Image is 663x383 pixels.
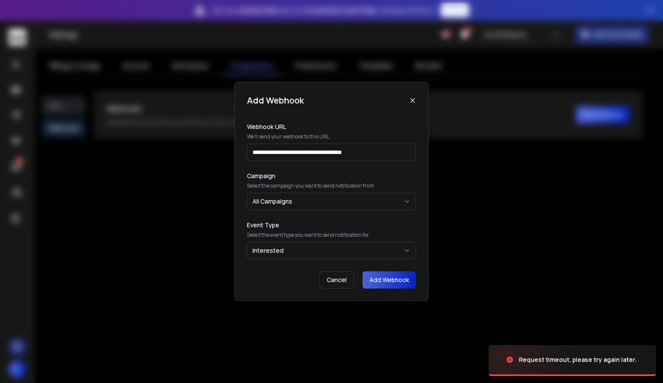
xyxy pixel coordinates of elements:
[247,182,416,189] p: Select the campaign you want to send notification from
[247,94,304,107] h1: Add Webhook
[247,124,416,130] label: Webhook URL
[247,222,416,228] label: Event Type
[489,336,575,383] img: image
[519,355,637,364] div: Request timeout, please try again later.
[247,133,416,140] p: We’ll send your webhook to this URL
[247,232,416,239] p: Select the event type you want to send notification for
[247,193,416,210] button: All Campaigns
[319,271,354,289] button: Cancel
[253,246,284,255] div: Interested
[247,173,416,179] label: Campaign
[363,271,416,289] button: Add Webhook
